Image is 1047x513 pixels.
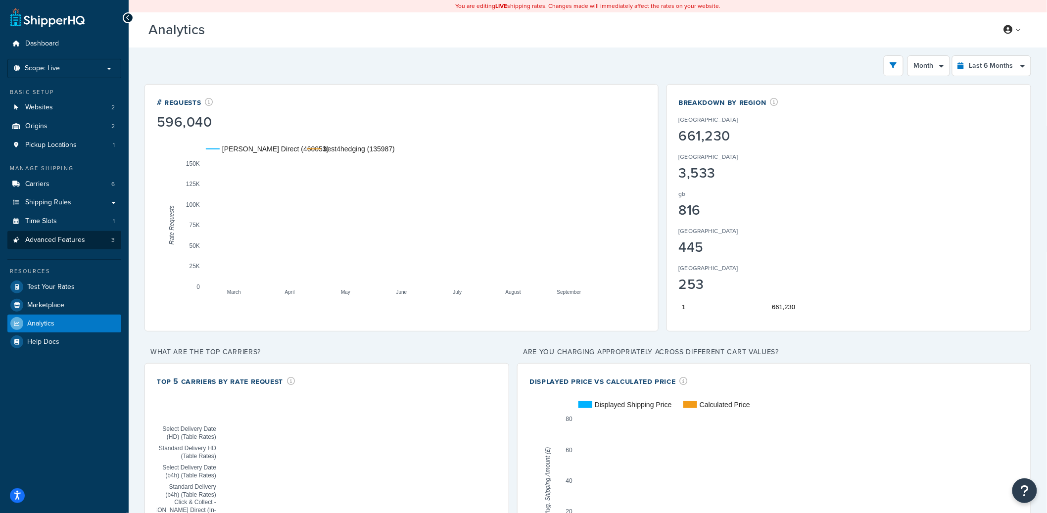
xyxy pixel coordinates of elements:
b: LIVE [495,1,507,10]
span: Origins [25,122,48,131]
span: Carriers [25,180,49,188]
a: Dashboard [7,35,121,53]
li: Websites [7,98,121,117]
li: Time Slots [7,212,121,231]
a: Carriers6 [7,175,121,193]
div: Top 5 Carriers by Rate Request [157,375,295,387]
text: 60 [566,447,573,454]
span: Test Your Rates [27,283,75,291]
text: 80 [566,416,573,422]
text: [PERSON_NAME] Direct (460053) [222,145,329,153]
text: Select Delivery Date [162,425,216,432]
span: Marketplace [27,301,64,310]
li: Origins [7,117,121,136]
text: Rate Requests [168,205,175,244]
text: Standard Delivery HD [159,445,216,452]
span: Websites [25,103,53,112]
a: Test Your Rates [7,278,121,296]
text: 75K [190,222,200,229]
span: 3 [111,236,115,244]
text: 150K [186,160,200,167]
text: 100K [186,201,200,208]
p: What are the top carriers? [144,345,509,359]
div: Manage Shipping [7,164,121,173]
text: (b4h) (Table Rates) [165,491,216,498]
div: 661,230 [679,129,769,143]
svg: A chart. [157,131,646,319]
a: Analytics [7,315,121,332]
span: 2 [111,122,115,131]
span: 6 [111,180,115,188]
svg: A chart. [679,129,1019,317]
a: Websites2 [7,98,121,117]
text: June [396,289,407,295]
text: (HD) (Table Rates) [167,433,216,440]
span: 2 [111,103,115,112]
h3: Analytics [148,22,982,38]
span: Dashboard [25,40,59,48]
span: Help Docs [27,338,59,346]
div: 253 [679,278,769,291]
text: 0 [196,283,200,290]
div: 596,040 [157,115,213,129]
a: Advanced Features3 [7,231,121,249]
text: best4hedging (135987) [324,145,395,153]
p: Are you charging appropriately across different cart values? [517,345,1031,359]
text: August [506,289,521,295]
text: Select Delivery Date [162,464,216,471]
div: 445 [679,240,769,254]
text: (b4h) (Table Rates) [165,472,216,479]
p: [GEOGRAPHIC_DATA] [679,152,738,161]
div: Displayed Price vs Calculated Price [529,375,688,387]
text: Calculated Price [700,401,750,409]
a: Shipping Rules [7,193,121,212]
text: Standard Delivery [169,483,216,490]
div: 3,533 [679,166,769,180]
text: Displayed Shipping Price [595,401,672,409]
text: May [341,289,350,295]
div: Basic Setup [7,88,121,96]
span: 1 [113,217,115,226]
text: (Table Rates) [181,453,216,460]
text: 40 [566,477,573,484]
a: Marketplace [7,296,121,314]
a: Help Docs [7,333,121,351]
button: Open Resource Center [1012,478,1037,503]
li: Pickup Locations [7,136,121,154]
span: Shipping Rules [25,198,71,207]
span: Scope: Live [25,64,60,73]
text: 125K [186,181,200,187]
p: [GEOGRAPHIC_DATA] [679,264,738,273]
p: [GEOGRAPHIC_DATA] [679,227,738,235]
text: 50K [190,242,200,249]
text: March [227,289,241,295]
text: September [557,289,582,295]
span: Advanced Features [25,236,85,244]
div: Resources [7,267,121,276]
button: open filter drawer [884,55,904,76]
p: gb [679,189,686,198]
text: 25K [190,263,200,270]
a: Time Slots1 [7,212,121,231]
text: July [453,289,462,295]
span: Analytics [27,320,54,328]
span: 1 [113,141,115,149]
text: Click & Collect - [174,499,216,506]
a: Origins2 [7,117,121,136]
p: [GEOGRAPHIC_DATA] [679,115,738,124]
li: Carriers [7,175,121,193]
text: 1 [682,303,685,311]
a: Pickup Locations1 [7,136,121,154]
li: Advanced Features [7,231,121,249]
span: Beta [207,26,241,37]
div: 816 [679,203,769,217]
text: April [285,289,295,295]
div: # Requests [157,96,213,108]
